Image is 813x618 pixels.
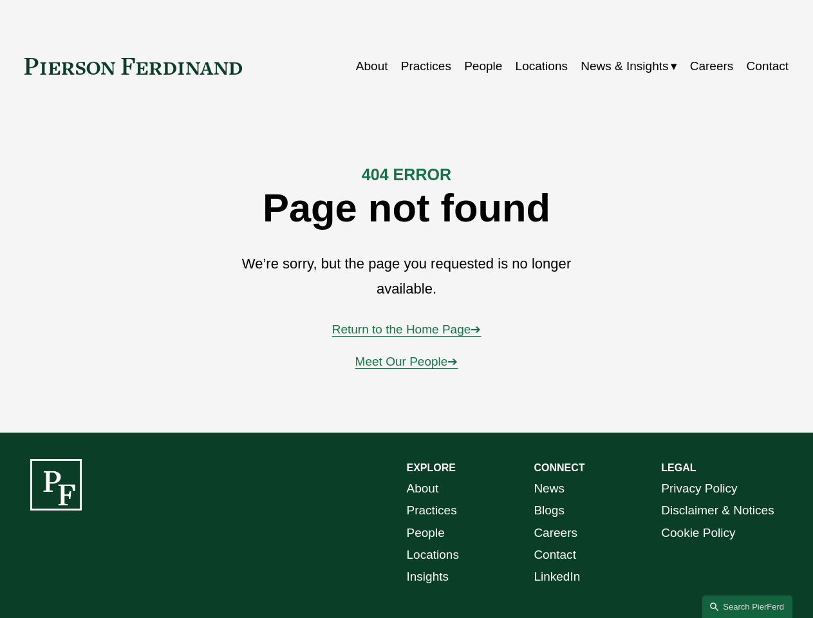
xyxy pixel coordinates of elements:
a: Insights [407,566,449,588]
a: folder dropdown [581,54,677,79]
strong: CONNECT [534,462,584,473]
a: Meet Our People➔ [355,355,458,368]
a: Careers [534,522,577,544]
a: People [464,54,502,79]
a: Practices [401,54,451,79]
a: Privacy Policy [661,478,737,500]
a: Blogs [534,500,565,521]
a: Search this site [702,595,792,618]
a: Practices [407,500,457,521]
p: We’re sorry, but the page you requested is no longer available. [216,251,598,302]
a: About [356,54,388,79]
strong: EXPLORE [407,462,456,473]
a: Disclaimer & Notices [661,500,774,521]
a: News [534,478,565,500]
span: News & Insights [581,55,668,77]
a: Contact [747,54,789,79]
a: Contact [534,544,576,566]
strong: LEGAL [661,462,696,473]
a: LinkedIn [534,566,580,588]
strong: 404 ERROR [362,165,451,183]
a: Locations [407,544,459,566]
a: Return to the Home Page➔ [332,323,481,336]
a: About [407,478,439,500]
span: ➔ [447,355,458,368]
a: Careers [690,54,734,79]
h1: Page not found [152,185,662,230]
span: ➔ [471,323,481,336]
a: Locations [516,54,568,79]
a: Cookie Policy [661,522,735,544]
a: People [407,522,445,544]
